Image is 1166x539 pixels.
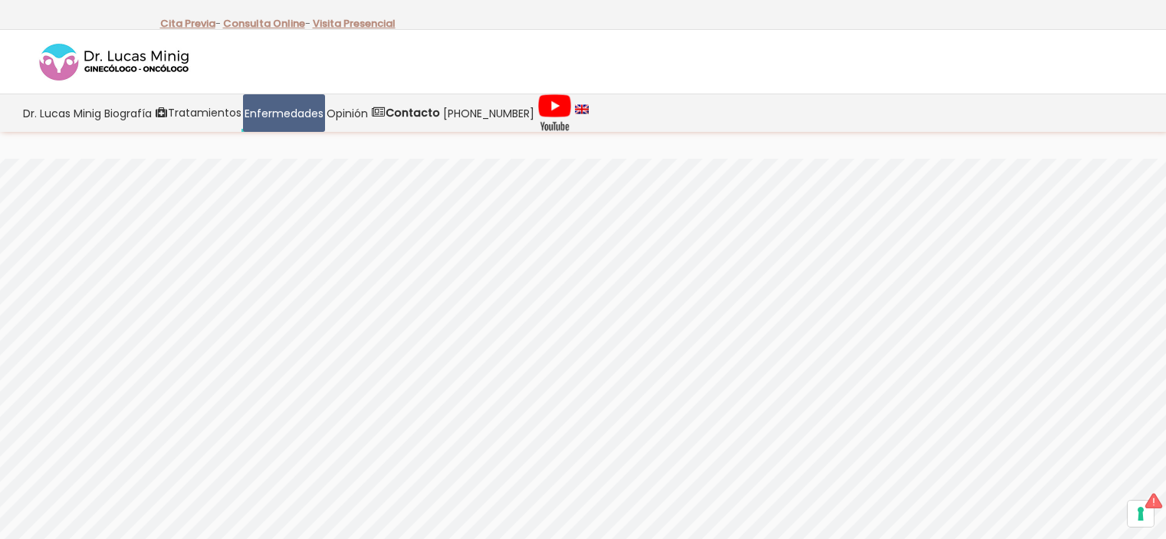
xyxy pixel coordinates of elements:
[104,104,152,122] span: Biografía
[443,104,534,122] span: [PHONE_NUMBER]
[537,94,572,132] img: Videos Youtube Ginecología
[575,104,589,113] img: language english
[153,94,243,132] a: Tratamientos
[386,105,440,120] strong: Contacto
[23,104,101,122] span: Dr. Lucas Minig
[160,16,215,31] a: Cita Previa
[313,16,396,31] a: Visita Presencial
[223,14,310,34] p: -
[168,104,241,122] span: Tratamientos
[21,94,103,132] a: Dr. Lucas Minig
[245,104,324,122] span: Enfermedades
[442,94,536,132] a: [PHONE_NUMBER]
[223,16,305,31] a: Consulta Online
[160,14,221,34] p: -
[573,94,590,132] a: language english
[243,94,325,132] a: Enfermedades
[370,94,442,132] a: Contacto
[325,94,370,132] a: Opinión
[536,94,573,132] a: Videos Youtube Ginecología
[327,104,368,122] span: Opinión
[103,94,153,132] a: Biografía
